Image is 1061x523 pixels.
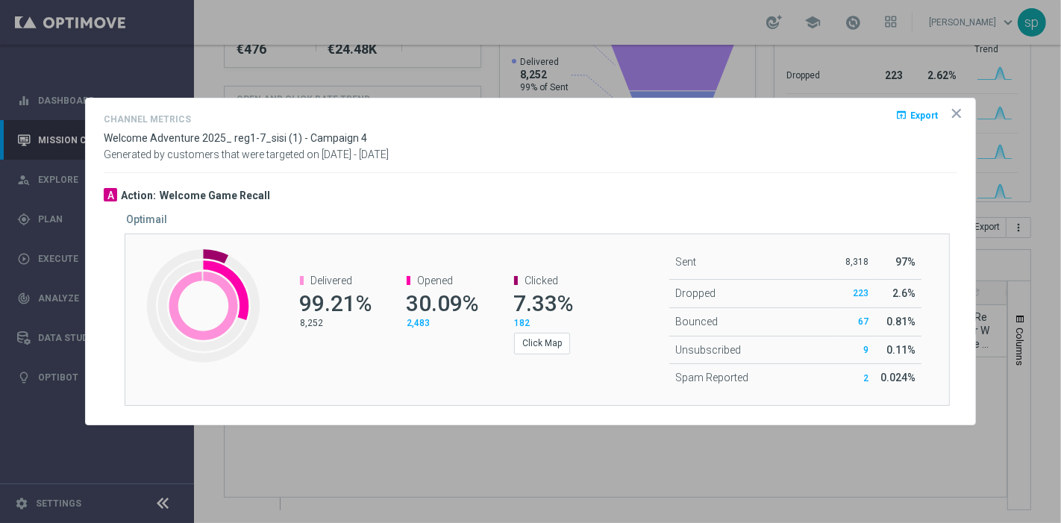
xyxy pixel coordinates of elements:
[675,287,716,299] span: Dropped
[299,290,372,316] span: 99.21%
[104,148,319,160] span: Generated by customers that were targeted on
[675,344,741,356] span: Unsubscribed
[514,318,530,328] span: 182
[160,189,270,202] h3: Welcome Game Recall
[910,110,938,120] span: Export
[886,316,916,328] span: 0.81%
[886,344,916,356] span: 0.11%
[121,189,156,202] h3: Action:
[406,290,478,316] span: 30.09%
[322,148,389,160] span: [DATE] - [DATE]
[949,106,964,121] opti-icon: icon
[892,287,916,299] span: 2.6%
[300,317,369,329] p: 8,252
[894,106,939,124] button: open_in_browser Export
[417,275,453,286] span: Opened
[675,256,696,268] span: Sent
[514,333,570,354] button: Click Map
[407,318,430,328] span: 2,483
[675,372,748,383] span: Spam Reported
[863,345,868,355] span: 9
[863,373,868,383] span: 2
[126,213,167,225] h5: Optimail
[104,114,191,125] h4: Channel Metrics
[104,188,117,201] div: A
[895,109,907,121] i: open_in_browser
[880,372,916,383] span: 0.024%
[104,132,367,144] span: Welcome Adventure 2025_ reg1-7_sisi (1) - Campaign 4
[310,275,352,286] span: Delivered
[895,256,916,268] span: 97%
[858,316,868,327] span: 67
[675,316,718,328] span: Bounced
[513,290,573,316] span: 7.33%
[839,256,868,268] p: 8,318
[525,275,558,286] span: Clicked
[853,288,868,298] span: 223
